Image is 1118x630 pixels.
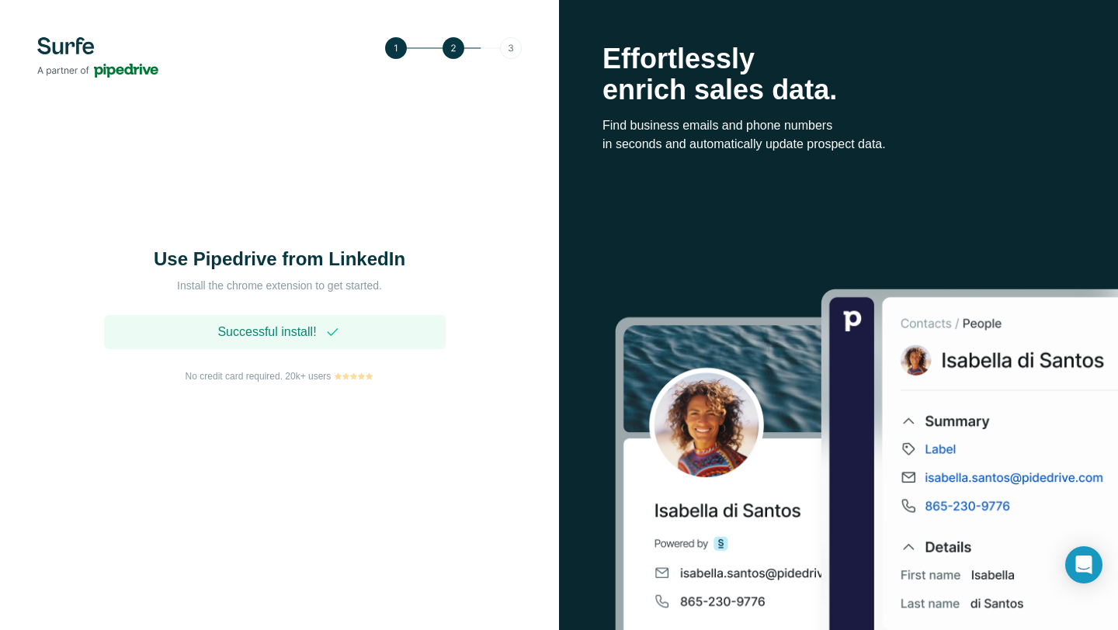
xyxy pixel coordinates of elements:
[615,287,1118,630] img: Surfe Stock Photo - Selling good vibes
[186,369,332,383] span: No credit card required. 20k+ users
[1065,546,1102,583] div: Open Intercom Messenger
[602,43,1075,74] p: Effortlessly
[37,37,158,78] img: Surfe's logo
[217,323,316,341] span: Successful install!
[124,247,435,272] h1: Use Pipedrive from LinkedIn
[602,135,1075,154] p: in seconds and automatically update prospect data.
[602,116,1075,135] p: Find business emails and phone numbers
[602,74,1075,106] p: enrich sales data.
[385,37,522,59] img: Step 2
[124,278,435,293] p: Install the chrome extension to get started.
